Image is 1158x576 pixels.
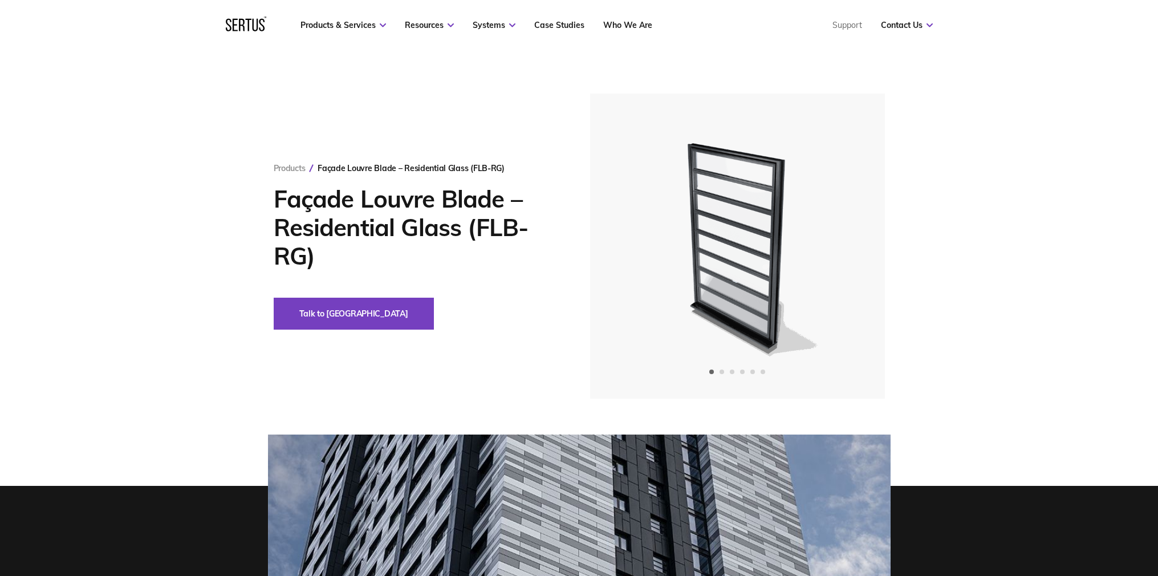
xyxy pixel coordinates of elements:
[1101,521,1158,576] iframe: Chat Widget
[832,20,862,30] a: Support
[730,370,734,374] span: Go to slide 3
[274,163,306,173] a: Products
[761,370,765,374] span: Go to slide 6
[534,20,584,30] a: Case Studies
[750,370,755,374] span: Go to slide 5
[603,20,652,30] a: Who We Are
[405,20,454,30] a: Resources
[740,370,745,374] span: Go to slide 4
[274,298,434,330] button: Talk to [GEOGRAPHIC_DATA]
[300,20,386,30] a: Products & Services
[720,370,724,374] span: Go to slide 2
[881,20,933,30] a: Contact Us
[274,185,556,270] h1: Façade Louvre Blade – Residential Glass (FLB-RG)
[473,20,515,30] a: Systems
